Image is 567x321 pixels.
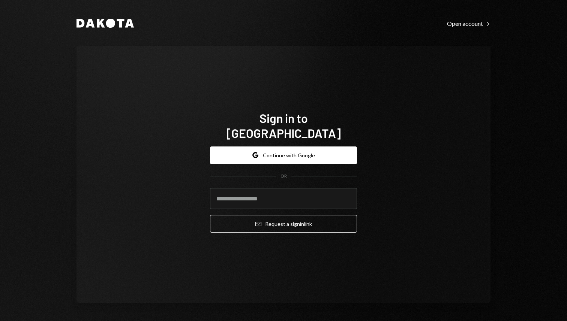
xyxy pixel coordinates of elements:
button: Request a signinlink [210,215,357,233]
button: Continue with Google [210,146,357,164]
div: OR [280,173,287,179]
div: Open account [447,20,490,27]
h1: Sign in to [GEOGRAPHIC_DATA] [210,110,357,140]
a: Open account [447,19,490,27]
